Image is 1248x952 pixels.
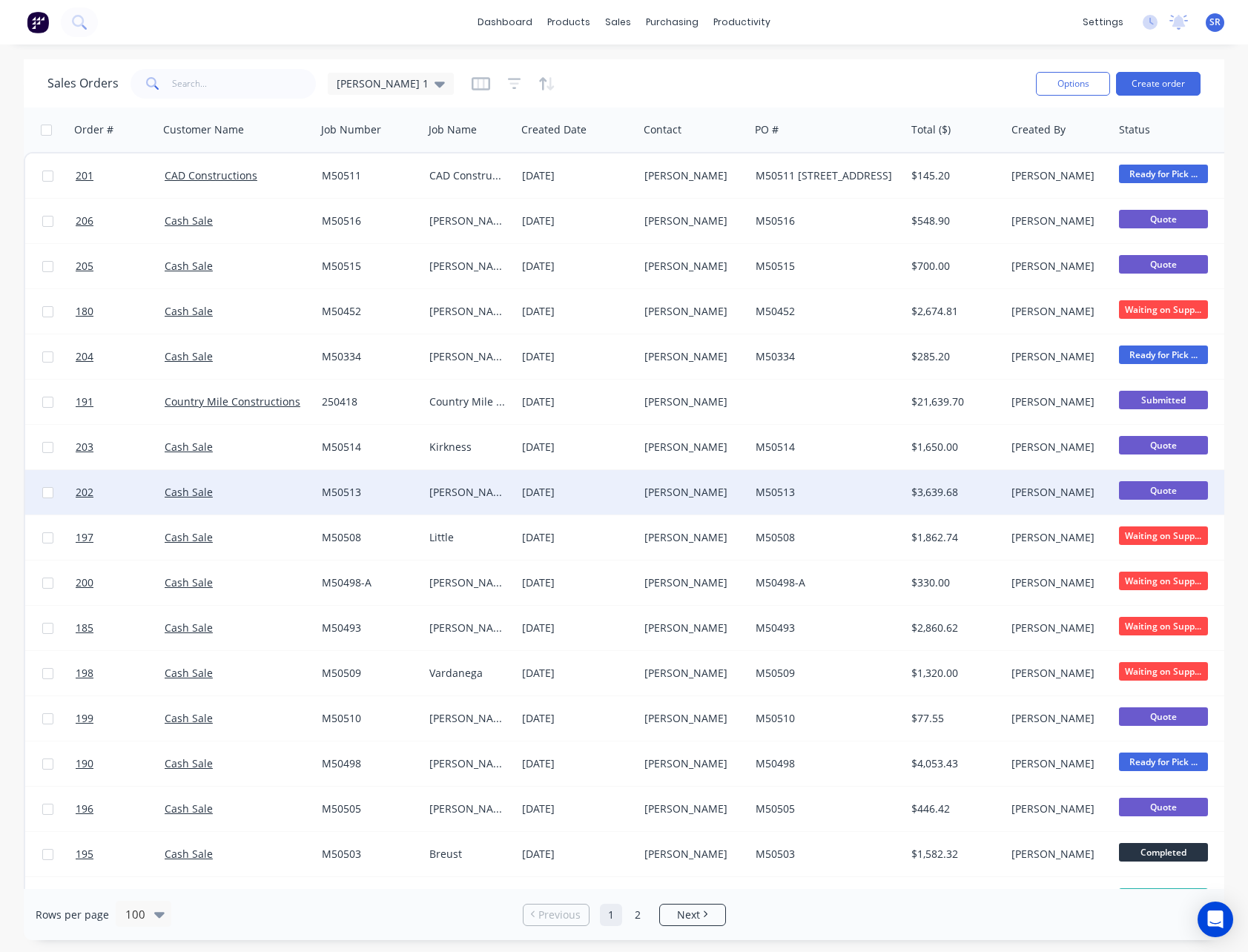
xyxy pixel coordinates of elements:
div: [DATE] [522,666,633,681]
div: [PERSON_NAME] [644,168,739,183]
div: $330.00 [911,575,995,590]
a: Cash Sale [165,711,213,725]
div: settings [1075,11,1131,33]
div: M50498 [322,756,413,771]
div: sales [598,11,638,33]
h1: Sales Orders [47,76,119,90]
span: Quote [1119,798,1208,816]
a: dashboard [470,11,540,33]
a: Cash Sale [165,847,213,861]
a: Cash Sale [165,440,213,454]
div: [PERSON_NAME] [644,304,739,319]
div: Open Intercom Messenger [1198,902,1233,937]
div: M50493 [322,621,413,635]
div: M50513 [322,485,413,500]
a: 204 [76,334,165,379]
div: $1,320.00 [911,666,995,681]
div: [PERSON_NAME] [1011,485,1103,500]
div: $446.42 [911,801,995,816]
div: [PERSON_NAME] [644,440,739,454]
div: [PERSON_NAME] [429,485,506,500]
div: Vardanega [429,666,506,681]
div: M50509 [756,666,893,681]
div: M50493 [756,621,893,635]
div: [DATE] [522,801,633,816]
div: M50516 [322,214,413,228]
a: 197 [76,515,165,560]
a: 185 [76,606,165,650]
div: [DATE] [522,304,633,319]
a: Cash Sale [165,756,213,770]
div: M50498-A [756,575,893,590]
div: M50514 [756,440,893,454]
div: purchasing [638,11,706,33]
div: M50498 [756,756,893,771]
span: Quote [1119,210,1208,228]
span: 196 [76,801,93,816]
div: [PERSON_NAME] [429,349,506,364]
div: [DATE] [522,168,633,183]
span: 197 [76,530,93,545]
div: $548.90 [911,214,995,228]
div: [PERSON_NAME] [644,259,739,274]
span: Previous [538,908,581,922]
a: 200 [76,561,165,605]
span: 205 [76,259,93,274]
div: $145.20 [911,168,995,183]
span: Ready for Pick ... [1119,165,1208,183]
div: [PERSON_NAME] [1011,621,1103,635]
div: [DATE] [522,847,633,862]
div: CAD Constructions [429,168,506,183]
span: 195 [76,847,93,862]
span: 206 [76,214,93,228]
span: 199 [76,711,93,726]
div: [DATE] [522,349,633,364]
div: M50511 [STREET_ADDRESS] [756,168,893,183]
a: Cash Sale [165,530,213,544]
span: Waiting on Supp... [1119,526,1208,545]
a: Cash Sale [165,304,213,318]
div: $4,053.43 [911,756,995,771]
span: Ready for Pick ... [1119,753,1208,771]
div: M50514 [322,440,413,454]
div: M50515 [322,259,413,274]
a: 190 [76,741,165,786]
div: [PERSON_NAME] [644,530,739,545]
div: [PERSON_NAME] [1011,259,1103,274]
a: Cash Sale [165,621,213,635]
a: CAD Constructions [165,168,257,182]
div: $77.55 [911,711,995,726]
span: Quote [1119,707,1208,726]
div: [DATE] [522,711,633,726]
div: $1,650.00 [911,440,995,454]
div: Kirkness [429,440,506,454]
span: 191 [76,394,93,409]
div: $285.20 [911,349,995,364]
div: Order # [74,122,113,137]
span: [PERSON_NAME] 1 [337,76,429,91]
a: Cash Sale [165,259,213,273]
a: 194 [76,877,165,922]
div: [PERSON_NAME] [644,801,739,816]
div: M50334 [756,349,893,364]
div: [PERSON_NAME] [429,575,506,590]
div: [DATE] [522,530,633,545]
div: Job Name [429,122,477,137]
div: [PERSON_NAME] [429,259,506,274]
span: 201 [76,168,93,183]
span: 198 [76,666,93,681]
div: [PERSON_NAME] [1011,304,1103,319]
div: Contact [644,122,681,137]
div: Breust [429,847,506,862]
div: M50503 [756,847,893,862]
div: M50505 [322,801,413,816]
div: Little [429,530,506,545]
div: [DATE] [522,621,633,635]
span: Next [677,908,700,922]
span: Rows per page [36,908,109,922]
img: Factory [27,11,49,33]
div: 250418 [322,394,413,409]
a: Cash Sale [165,801,213,816]
a: 196 [76,787,165,831]
span: 180 [76,304,93,319]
